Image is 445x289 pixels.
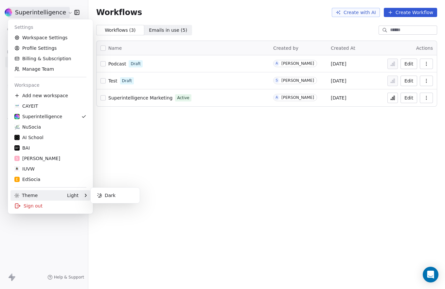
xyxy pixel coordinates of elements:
[14,124,20,130] img: LOGO_1_WB.png
[14,145,30,151] div: BAI
[93,190,137,201] div: Dark
[10,22,90,32] div: Settings
[10,53,90,64] a: Billing & Subscription
[10,43,90,53] a: Profile Settings
[14,124,41,130] div: NuSocia
[14,103,38,109] div: CAYEIT
[10,64,90,74] a: Manage Team
[14,103,20,109] img: CAYEIT%20Square%20Logo.png
[16,156,18,161] span: S
[67,192,79,199] div: Light
[10,201,90,211] div: Sign out
[16,177,18,182] span: E
[14,166,35,172] div: IUVW
[14,166,20,172] img: VedicU.png
[10,90,90,101] div: Add new workspace
[10,80,90,90] div: Workspace
[14,113,62,120] div: Superintelligence
[14,155,60,162] div: [PERSON_NAME]
[14,176,40,183] div: EdSocia
[14,135,20,140] img: 3.png
[14,145,20,151] img: bar1.webp
[14,134,44,141] div: AI School
[14,192,38,199] div: Theme
[10,32,90,43] a: Workspace Settings
[14,114,20,119] img: sinews%20copy.png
